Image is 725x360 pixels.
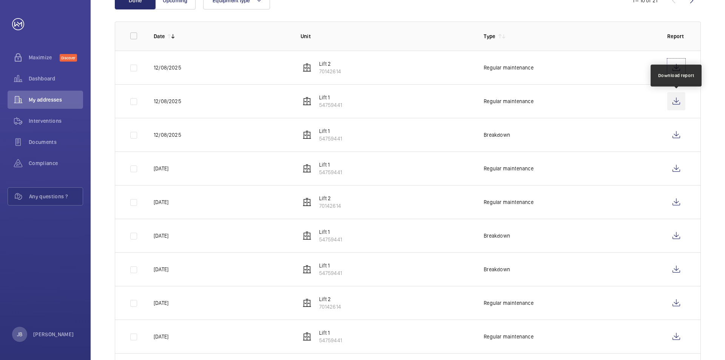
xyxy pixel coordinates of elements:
p: Regular maintenance [484,299,533,307]
span: Compliance [29,159,83,167]
p: Regular maintenance [484,333,533,340]
p: 12/08/2025 [154,64,181,71]
p: 54759441 [319,101,342,109]
p: 54759441 [319,269,342,277]
p: Lift 1 [319,94,342,101]
p: Lift 2 [319,295,341,303]
p: [DATE] [154,165,168,172]
p: 54759441 [319,135,342,142]
p: [DATE] [154,198,168,206]
img: elevator.svg [302,198,312,207]
p: [PERSON_NAME] [33,331,74,338]
img: elevator.svg [302,164,312,173]
p: Type [484,32,495,40]
p: Lift 1 [319,161,342,168]
p: Lift 1 [319,262,342,269]
p: Regular maintenance [484,64,533,71]
p: Breakdown [484,232,510,239]
span: Discover [60,54,77,62]
span: Any questions ? [29,193,83,200]
p: Report [667,32,685,40]
p: 70142614 [319,303,341,311]
span: Dashboard [29,75,83,82]
span: Maximize [29,54,60,61]
img: elevator.svg [302,265,312,274]
img: elevator.svg [302,130,312,139]
img: elevator.svg [302,63,312,72]
p: Breakdown [484,266,510,273]
p: Lift 2 [319,60,341,68]
p: 12/08/2025 [154,131,181,139]
p: Unit [301,32,472,40]
p: Breakdown [484,131,510,139]
span: Interventions [29,117,83,125]
p: [DATE] [154,232,168,239]
p: Date [154,32,165,40]
p: 54759441 [319,236,342,243]
p: Lift 2 [319,195,341,202]
div: Download report [658,72,694,79]
img: elevator.svg [302,231,312,240]
p: JB [17,331,22,338]
p: Regular maintenance [484,198,533,206]
p: [DATE] [154,266,168,273]
img: elevator.svg [302,97,312,106]
p: [DATE] [154,299,168,307]
p: Regular maintenance [484,165,533,172]
p: [DATE] [154,333,168,340]
p: 54759441 [319,168,342,176]
p: 70142614 [319,68,341,75]
p: 12/08/2025 [154,97,181,105]
img: elevator.svg [302,332,312,341]
span: My addresses [29,96,83,104]
span: Documents [29,138,83,146]
p: Regular maintenance [484,97,533,105]
p: Lift 1 [319,329,342,337]
img: elevator.svg [302,298,312,307]
p: 70142614 [319,202,341,210]
p: Lift 1 [319,228,342,236]
p: 54759441 [319,337,342,344]
p: Lift 1 [319,127,342,135]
